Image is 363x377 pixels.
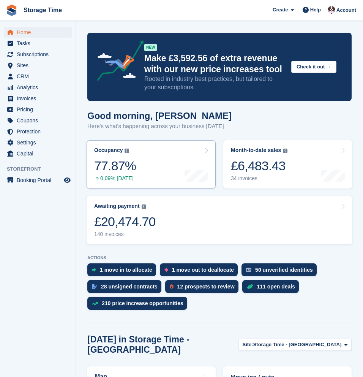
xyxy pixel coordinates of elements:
[17,175,62,185] span: Booking Portal
[94,214,156,230] div: £20,474.70
[17,126,62,137] span: Protection
[4,175,72,185] a: menu
[255,267,313,273] div: 50 unverified identities
[94,175,136,182] div: 0.09% [DATE]
[101,284,158,290] div: 28 unsigned contracts
[177,284,235,290] div: 12 prospects to review
[87,255,352,260] p: ACTIONS
[283,149,287,153] img: icon-info-grey-7440780725fd019a000dd9b08b2336e03edf1995a4989e88bcd33f0948082b44.svg
[328,6,335,14] img: Saeed
[100,267,152,273] div: 1 move in to allocate
[291,61,336,73] button: Check it out →
[4,115,72,126] a: menu
[92,268,96,272] img: move_ins_to_allocate_icon-fdf77a2bb77ea45bf5b3d319d69a93e2d87916cf1d5bf7949dd705db3b84f3ca.svg
[21,4,65,16] a: Storage Time
[102,300,183,306] div: 210 price increase opportunities
[87,280,165,297] a: 28 unsigned contracts
[223,140,352,188] a: Month-to-date sales £6,483.43 34 invoices
[17,60,62,71] span: Sites
[92,302,98,305] img: price_increase_opportunities-93ffe204e8149a01c8c9dc8f82e8f89637d9d84a8eef4429ea346261dce0b2c0.svg
[125,149,129,153] img: icon-info-grey-7440780725fd019a000dd9b08b2336e03edf1995a4989e88bcd33f0948082b44.svg
[17,38,62,49] span: Tasks
[94,231,156,238] div: 140 invoices
[144,75,285,92] p: Rooted in industry best practices, but tailored to your subscriptions.
[247,284,253,289] img: deal-1b604bf984904fb50ccaf53a9ad4b4a5d6e5aea283cecdc64d6e3604feb123c2.svg
[4,27,72,38] a: menu
[17,148,62,159] span: Capital
[242,280,303,297] a: 111 open deals
[87,111,232,121] h1: Good morning, [PERSON_NAME]
[63,176,72,185] a: Preview store
[310,6,321,14] span: Help
[253,341,342,348] span: Storage Time - [GEOGRAPHIC_DATA]
[4,82,72,93] a: menu
[231,147,281,154] div: Month-to-date sales
[4,60,72,71] a: menu
[7,165,76,173] span: Storefront
[87,334,238,355] h2: [DATE] in Storage Time - [GEOGRAPHIC_DATA]
[243,341,253,348] span: Site:
[4,126,72,137] a: menu
[238,339,352,351] button: Site: Storage Time - [GEOGRAPHIC_DATA]
[4,38,72,49] a: menu
[4,148,72,159] a: menu
[142,204,146,209] img: icon-info-grey-7440780725fd019a000dd9b08b2336e03edf1995a4989e88bcd33f0948082b44.svg
[4,49,72,60] a: menu
[172,267,234,273] div: 1 move out to deallocate
[94,158,136,174] div: 77.87%
[165,280,242,297] a: 12 prospects to review
[273,6,288,14] span: Create
[94,147,123,154] div: Occupancy
[6,5,17,16] img: stora-icon-8386f47178a22dfd0bd8f6a31ec36ba5ce8667c1dd55bd0f319d3a0aa187defe.svg
[94,203,140,209] div: Awaiting payment
[87,297,191,314] a: 210 price increase opportunities
[17,49,62,60] span: Subscriptions
[241,263,320,280] a: 50 unverified identities
[17,137,62,148] span: Settings
[4,93,72,104] a: menu
[164,268,168,272] img: move_outs_to_deallocate_icon-f764333ba52eb49d3ac5e1228854f67142a1ed5810a6f6cc68b1a99e826820c5.svg
[170,284,174,289] img: prospect-51fa495bee0391a8d652442698ab0144808aea92771e9ea1ae160a38d050c398.svg
[160,263,241,280] a: 1 move out to deallocate
[231,175,287,182] div: 34 invoices
[4,104,72,115] a: menu
[231,158,287,174] div: £6,483.43
[17,27,62,38] span: Home
[87,196,352,244] a: Awaiting payment £20,474.70 140 invoices
[17,104,62,115] span: Pricing
[4,71,72,82] a: menu
[17,82,62,93] span: Analytics
[17,71,62,82] span: CRM
[336,6,356,14] span: Account
[144,44,157,51] div: NEW
[246,268,251,272] img: verify_identity-adf6edd0f0f0b5bbfe63781bf79b02c33cf7c696d77639b501bdc392416b5a36.svg
[17,93,62,104] span: Invoices
[257,284,295,290] div: 111 open deals
[92,284,97,289] img: contract_signature_icon-13c848040528278c33f63329250d36e43548de30e8caae1d1a13099fd9432cc5.svg
[91,40,144,84] img: price-adjustments-announcement-icon-8257ccfd72463d97f412b2fc003d46551f7dbcb40ab6d574587a9cd5c0d94...
[87,122,232,131] p: Here's what's happening across your business [DATE]
[87,263,160,280] a: 1 move in to allocate
[87,140,216,188] a: Occupancy 77.87% 0.09% [DATE]
[17,115,62,126] span: Coupons
[144,53,285,75] p: Make £3,592.56 of extra revenue with our new price increases tool
[4,137,72,148] a: menu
